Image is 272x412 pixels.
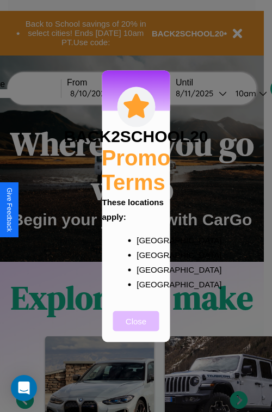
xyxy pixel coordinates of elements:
[137,247,157,262] p: [GEOGRAPHIC_DATA]
[113,311,159,331] button: Close
[137,276,157,291] p: [GEOGRAPHIC_DATA]
[137,262,157,276] p: [GEOGRAPHIC_DATA]
[64,127,208,145] h3: BACK2SCHOOL20
[102,197,164,221] b: These locations apply:
[102,145,171,194] h2: Promo Terms
[5,188,13,232] div: Give Feedback
[11,375,37,401] div: Open Intercom Messenger
[137,232,157,247] p: [GEOGRAPHIC_DATA]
